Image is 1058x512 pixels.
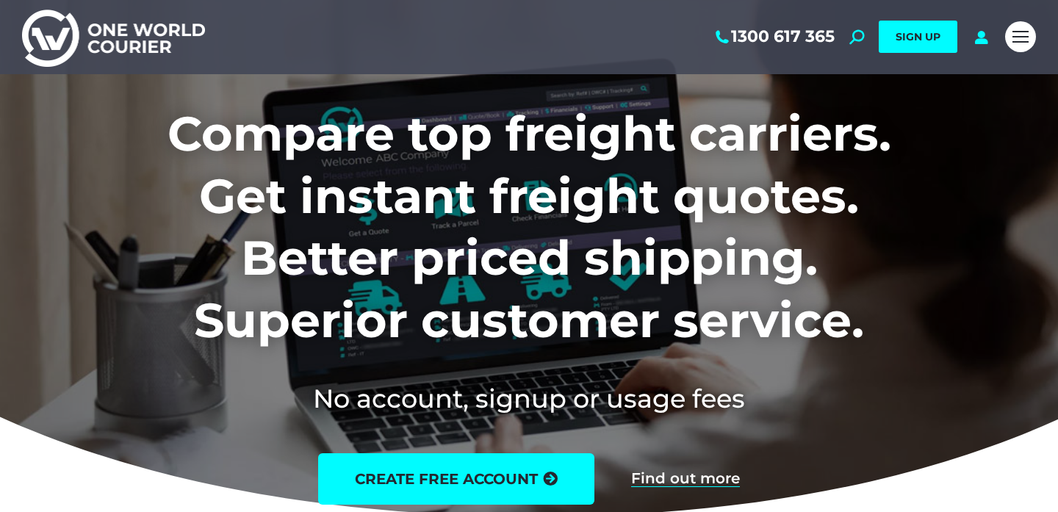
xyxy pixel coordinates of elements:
a: create free account [318,453,594,505]
img: One World Courier [22,7,205,67]
a: Mobile menu icon [1005,21,1036,52]
span: SIGN UP [896,30,940,43]
h2: No account, signup or usage fees [71,381,988,417]
h1: Compare top freight carriers. Get instant freight quotes. Better priced shipping. Superior custom... [71,103,988,351]
a: 1300 617 365 [713,27,835,46]
a: Find out more [631,471,740,487]
a: SIGN UP [879,21,957,53]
